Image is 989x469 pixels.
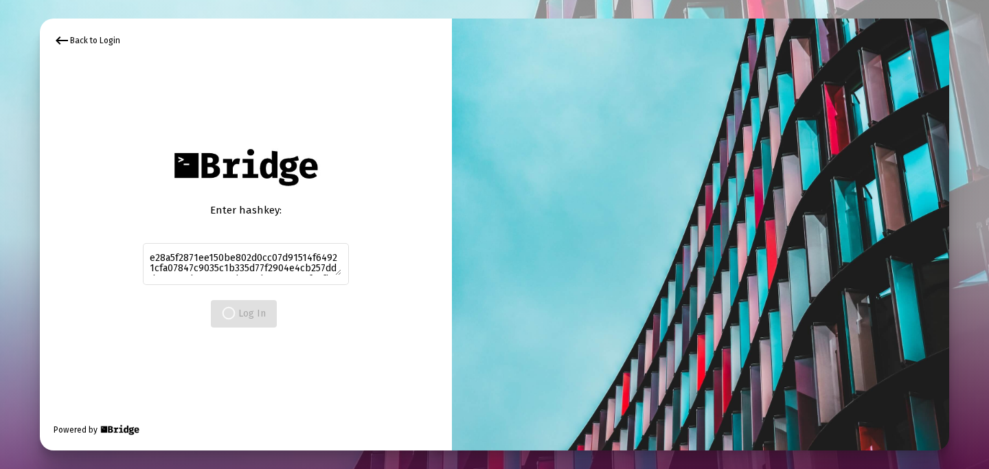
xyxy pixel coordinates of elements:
div: Back to Login [54,32,120,49]
span: Log In [222,308,266,319]
div: Enter hashkey: [143,203,349,217]
mat-icon: keyboard_backspace [54,32,70,49]
img: Bridge Financial Technology Logo [99,423,141,437]
button: Log In [211,300,277,328]
img: Bridge Financial Technology Logo [167,141,324,193]
div: Powered by [54,423,141,437]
